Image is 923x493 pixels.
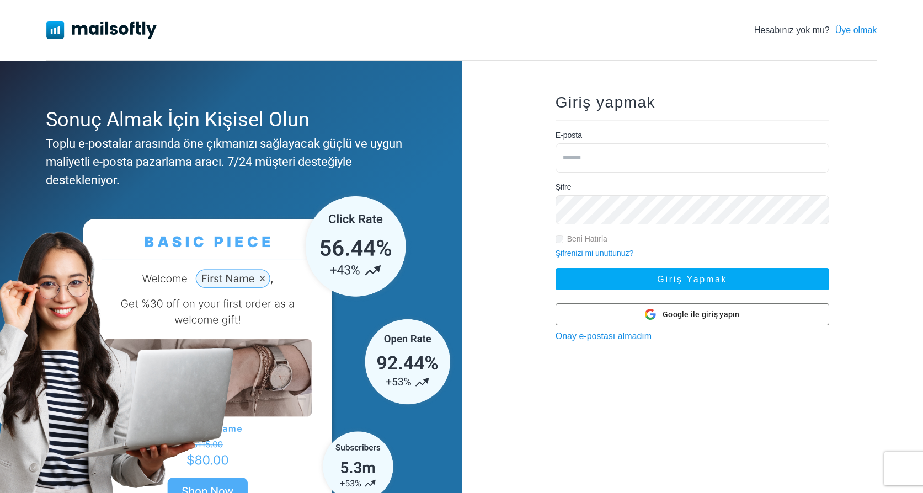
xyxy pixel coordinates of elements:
[657,275,727,284] font: Giriş yapmak
[835,24,877,37] a: Üye olmak
[567,234,607,243] font: Beni Hatırla
[556,94,655,111] font: Giriş yapmak
[556,131,582,140] font: E-posta
[556,183,572,191] font: Şifre
[556,303,829,325] button: Google ile giriş yapın
[835,25,877,35] font: Üye olmak
[556,331,652,341] a: Onay e-postası almadım
[663,310,740,319] font: Google ile giriş yapın
[46,108,310,131] font: Sonuç Almak İçin Kişisel Olun
[754,25,830,35] font: Hesabınız yok mu?
[46,137,402,187] font: Toplu e-postalar arasında öne çıkmanızı sağlayacak güçlü ve uygun maliyetli e-posta pazarlama ara...
[46,21,157,39] img: Mailsoftly
[556,268,829,290] button: Giriş yapmak
[556,249,634,258] a: Şifrenizi mi unuttunuz?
